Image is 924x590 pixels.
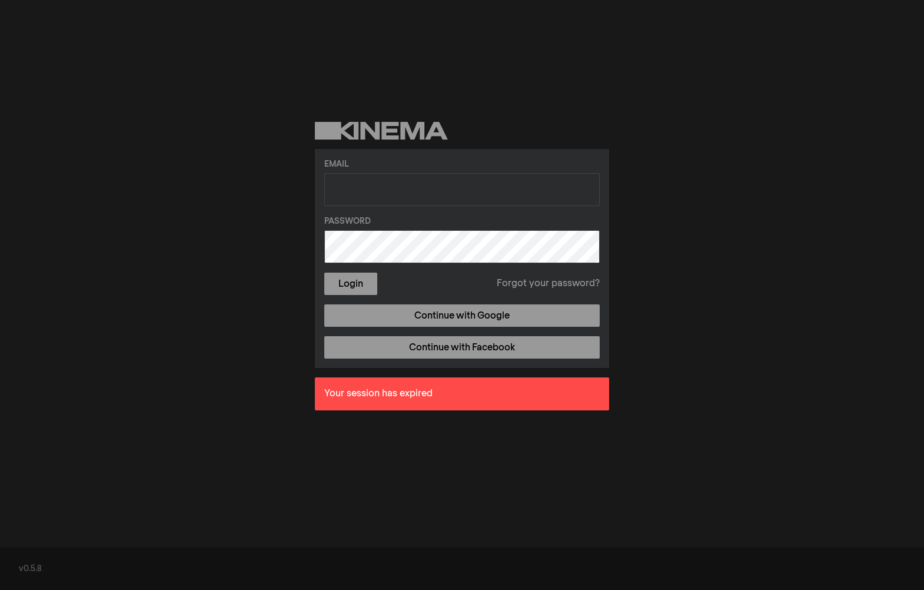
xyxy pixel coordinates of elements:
[324,216,600,228] label: Password
[19,563,905,575] div: v0.5.8
[324,304,600,327] a: Continue with Google
[497,277,600,291] a: Forgot your password?
[315,377,609,410] div: Your session has expired
[324,158,600,171] label: Email
[324,336,600,359] a: Continue with Facebook
[324,273,377,295] button: Login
